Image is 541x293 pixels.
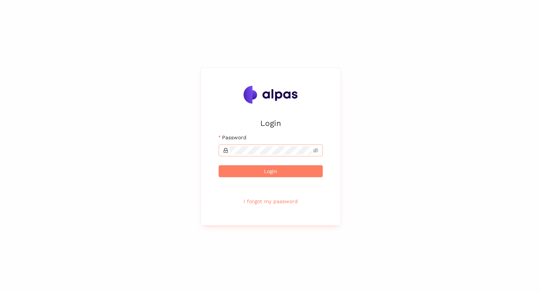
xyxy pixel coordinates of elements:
[219,117,323,129] h2: Login
[219,133,247,141] label: Password
[313,148,318,153] span: eye-invisible
[219,195,323,207] button: I forgot my password
[264,167,277,175] span: Login
[223,148,228,153] span: lock
[219,165,323,177] button: Login
[230,146,312,154] input: Password
[244,197,298,205] span: I forgot my password
[244,86,298,104] img: Alpas.ai Logo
